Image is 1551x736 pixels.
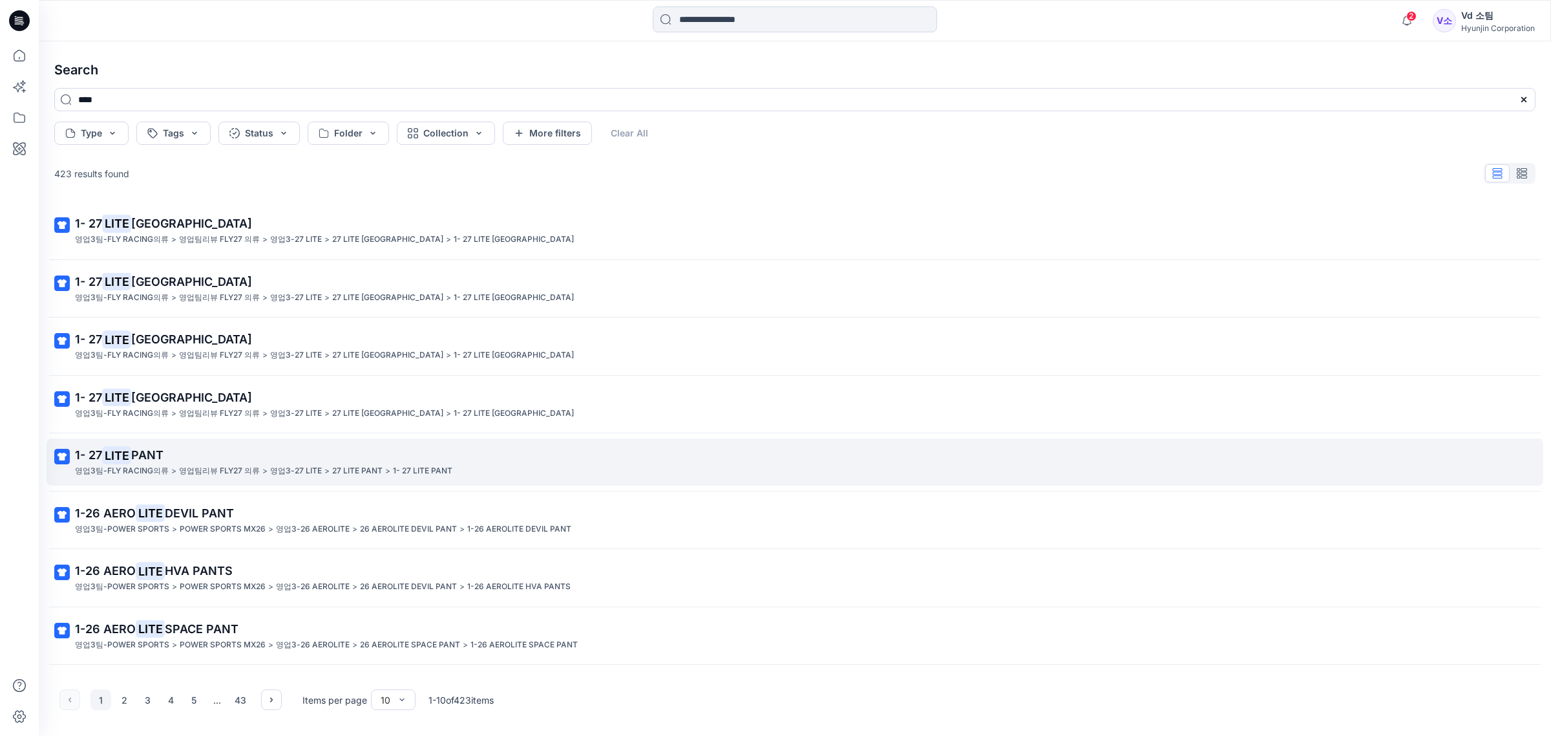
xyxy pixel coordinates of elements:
p: 26 AEROLITE DEVIL PANT [360,523,457,536]
p: > [324,233,330,246]
span: 2 [1406,11,1417,21]
mark: LITE [102,388,131,406]
p: 영업3팀-FLY RACING의류 [75,233,169,246]
button: Type [54,122,129,145]
p: 영업3팀-FLY RACING의류 [75,464,169,478]
p: 1- 27 LITE PANT [393,464,452,478]
p: Items per page [302,693,367,707]
p: 영업팀리뷰 FLY27 의류 [179,407,260,420]
p: 영업3-27 LITE [270,464,322,478]
p: > [446,233,451,246]
p: 영업3-27 LITE [270,407,322,420]
p: 영업3-26 AEROLITE [276,523,350,536]
p: 26 AEROLITE SPACE PANT [360,638,460,652]
p: > [262,407,268,420]
p: 영업3팀-POWER SPORTS [75,580,169,594]
a: 1- 27LITE[GEOGRAPHIC_DATA]영업3팀-FLY RACING의류>영업팀리뷰 FLY27 의류>영업3-27 LITE>27 LITE [GEOGRAPHIC_DATA]>... [47,323,1543,370]
p: POWER SPORTS MX26 [180,638,266,652]
p: > [262,464,268,478]
button: Folder [308,122,389,145]
p: > [171,233,176,246]
span: PANT [131,448,164,462]
p: 1- 27 LITE JERSEY [454,233,574,246]
p: 영업3팀-FLY RACING의류 [75,407,169,420]
p: 1- 27 LITE JERSEY [454,349,574,362]
button: 1 [90,689,111,710]
a: 1-26 AEROLITESPACE PANT영업3팀-POWER SPORTS>POWER SPORTS MX26>영업3-26 AEROLITE>26 AEROLITE SPACE PANT... [47,612,1543,660]
p: 영업팀리뷰 FLY27 의류 [179,233,260,246]
a: 1- 27LITE[GEOGRAPHIC_DATA]영업3팀-FLY RACING의류>영업팀리뷰 FLY27 의류>영업3-27 LITE>27 LITE [GEOGRAPHIC_DATA]>... [47,381,1543,428]
span: 1-26 AERO [75,622,136,636]
span: 1- 27 [75,275,102,288]
h4: Search [44,52,1546,88]
p: > [352,580,357,594]
div: ... [207,689,227,710]
button: More filters [503,122,592,145]
button: 43 [230,689,251,710]
p: 영업3팀-FLY RACING의류 [75,291,169,305]
span: 1- 27 [75,448,102,462]
button: Tags [136,122,211,145]
p: 1 - 10 of 423 items [428,693,494,707]
p: > [385,464,390,478]
p: 영업3-27 LITE [270,291,322,305]
div: 10 [381,693,390,707]
p: > [446,349,451,362]
p: 1-26 AEROLITE DEVIL PANT [467,523,571,536]
a: 1-26 AEROLITEDEVIL PANT영업3팀-POWER SPORTS>POWER SPORTS MX26>영업3-26 AEROLITE>26 AEROLITE DEVIL PANT... [47,497,1543,544]
p: > [459,523,465,536]
span: SPACE PANT [165,622,238,636]
p: POWER SPORTS MX26 [180,523,266,536]
p: 1- 27 LITE JERSEY [454,291,574,305]
button: Status [218,122,300,145]
span: 1- 27 [75,391,102,404]
mark: LITE [136,620,165,638]
p: > [446,407,451,420]
p: 영업3팀-POWER SPORTS [75,523,169,536]
p: 1-26 AEROLITE SPACE PANT [470,638,578,652]
button: 2 [114,689,134,710]
p: > [463,638,468,652]
p: POWER SPORTS MX26 [180,580,266,594]
span: 1- 27 [75,332,102,346]
span: [GEOGRAPHIC_DATA] [131,217,252,230]
span: HVA PANTS [165,564,233,578]
span: 1-26 AERO [75,506,136,520]
p: > [171,407,176,420]
p: > [268,523,273,536]
p: > [324,464,330,478]
span: DEVIL PANT [165,506,234,520]
p: 영업3-27 LITE [270,233,322,246]
p: > [268,580,273,594]
p: > [172,523,177,536]
p: > [446,291,451,305]
p: > [324,407,330,420]
a: 1- 27LITEPANT영업3팀-FLY RACING의류>영업팀리뷰 FLY27 의류>영업3-27 LITE>27 LITE PANT>1- 27 LITE PANT [47,438,1543,486]
p: > [172,580,177,594]
mark: LITE [102,272,131,290]
p: > [324,349,330,362]
p: 영업3-26 AEROLITE [276,580,350,594]
p: 27 LITE PANT [332,464,383,478]
p: 영업3팀-POWER SPORTS [75,638,169,652]
p: 27 LITE JERSEY [332,349,443,362]
p: 27 LITE JERSEY [332,291,443,305]
p: > [172,638,177,652]
button: 3 [137,689,158,710]
p: > [268,638,273,652]
mark: LITE [136,562,165,580]
p: > [171,349,176,362]
p: 영업3팀-FLY RACING의류 [75,349,169,362]
p: 423 results found [54,167,129,180]
span: 1-26 AERO [75,564,136,578]
mark: LITE [136,504,165,522]
div: Hyunjin Corporation [1461,23,1535,33]
button: 4 [160,689,181,710]
button: Collection [397,122,495,145]
div: Vd 소팀 [1461,8,1535,23]
p: 1-26 AEROLITE HVA PANTS [467,580,571,594]
p: > [459,580,465,594]
div: V소 [1433,9,1456,32]
p: 26 AEROLITE DEVIL PANT [360,580,457,594]
p: > [352,638,357,652]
